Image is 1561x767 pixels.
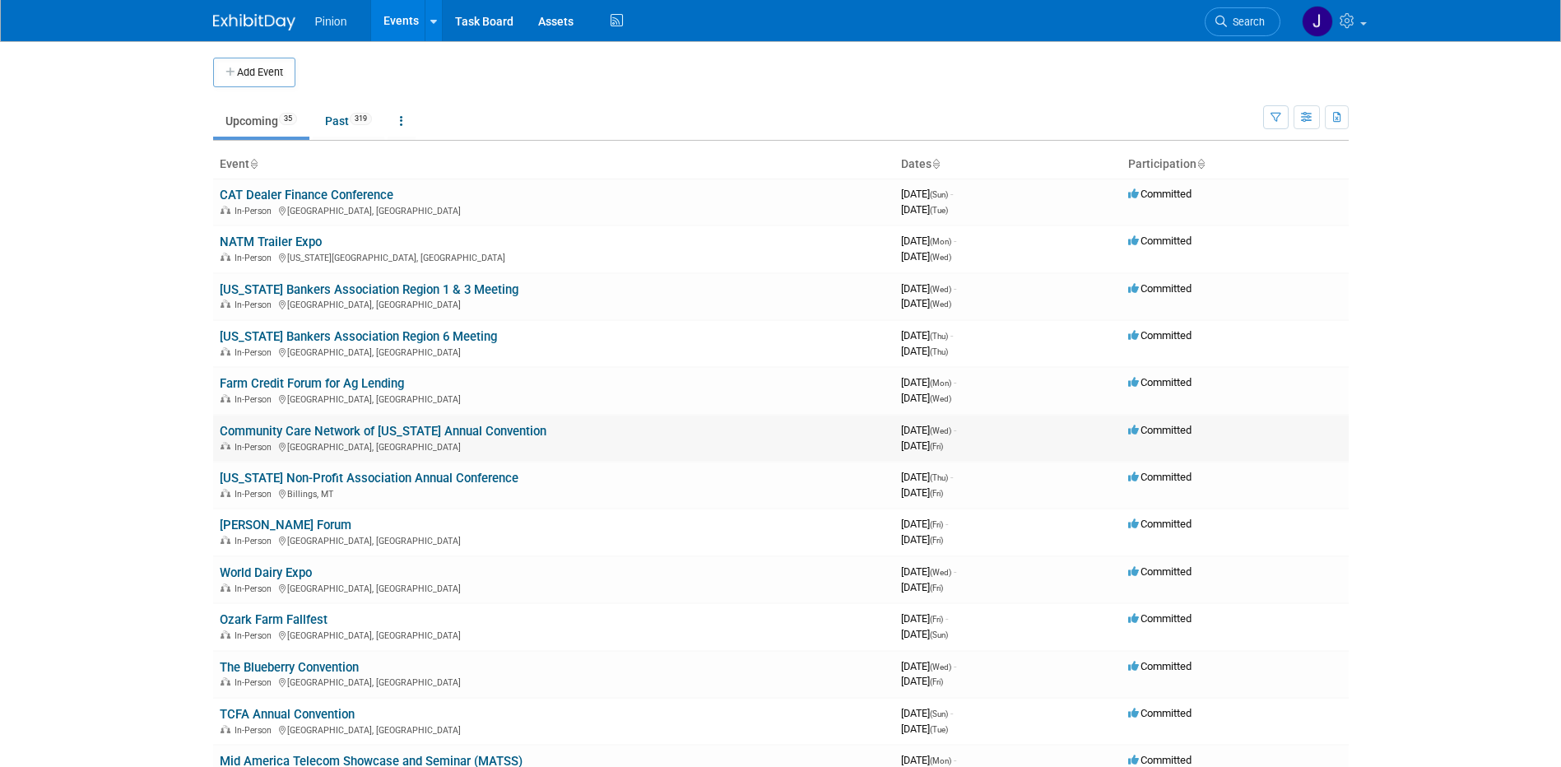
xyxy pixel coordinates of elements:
[930,347,948,356] span: (Thu)
[930,756,951,765] span: (Mon)
[235,630,276,641] span: In-Person
[901,250,951,263] span: [DATE]
[235,442,276,453] span: In-Person
[930,285,951,294] span: (Wed)
[945,518,948,530] span: -
[901,675,943,687] span: [DATE]
[1128,754,1192,766] span: Committed
[235,583,276,594] span: In-Person
[950,471,953,483] span: -
[901,518,948,530] span: [DATE]
[1128,188,1192,200] span: Committed
[901,471,953,483] span: [DATE]
[954,235,956,247] span: -
[901,565,956,578] span: [DATE]
[901,203,948,216] span: [DATE]
[220,533,888,546] div: [GEOGRAPHIC_DATA], [GEOGRAPHIC_DATA]
[313,105,384,137] a: Past319
[350,113,372,125] span: 319
[901,329,953,342] span: [DATE]
[220,424,546,439] a: Community Care Network of [US_STATE] Annual Convention
[1196,157,1205,170] a: Sort by Participation Type
[1128,707,1192,719] span: Committed
[930,662,951,672] span: (Wed)
[1128,518,1192,530] span: Committed
[950,329,953,342] span: -
[901,439,943,452] span: [DATE]
[901,723,948,735] span: [DATE]
[235,253,276,263] span: In-Person
[930,709,948,718] span: (Sun)
[221,394,230,402] img: In-Person Event
[220,486,888,500] div: Billings, MT
[1128,565,1192,578] span: Committed
[930,237,951,246] span: (Mon)
[220,376,404,391] a: Farm Credit Forum for Ag Lending
[901,345,948,357] span: [DATE]
[930,473,948,482] span: (Thu)
[930,426,951,435] span: (Wed)
[1128,612,1192,625] span: Committed
[221,253,230,261] img: In-Person Event
[235,206,276,216] span: In-Person
[1128,471,1192,483] span: Committed
[220,250,888,263] div: [US_STATE][GEOGRAPHIC_DATA], [GEOGRAPHIC_DATA]
[950,188,953,200] span: -
[220,675,888,688] div: [GEOGRAPHIC_DATA], [GEOGRAPHIC_DATA]
[901,754,956,766] span: [DATE]
[930,630,948,639] span: (Sun)
[221,630,230,639] img: In-Person Event
[954,376,956,388] span: -
[901,628,948,640] span: [DATE]
[235,300,276,310] span: In-Person
[901,486,943,499] span: [DATE]
[315,15,347,28] span: Pinion
[930,615,943,624] span: (Fri)
[930,489,943,498] span: (Fri)
[213,151,894,179] th: Event
[235,677,276,688] span: In-Person
[901,282,956,295] span: [DATE]
[930,725,948,734] span: (Tue)
[220,581,888,594] div: [GEOGRAPHIC_DATA], [GEOGRAPHIC_DATA]
[901,297,951,309] span: [DATE]
[930,394,951,403] span: (Wed)
[1128,235,1192,247] span: Committed
[235,347,276,358] span: In-Person
[213,105,309,137] a: Upcoming35
[220,235,322,249] a: NATM Trailer Expo
[221,206,230,214] img: In-Person Event
[220,297,888,310] div: [GEOGRAPHIC_DATA], [GEOGRAPHIC_DATA]
[220,282,518,297] a: [US_STATE] Bankers Association Region 1 & 3 Meeting
[954,565,956,578] span: -
[945,612,948,625] span: -
[235,725,276,736] span: In-Person
[221,536,230,544] img: In-Person Event
[954,282,956,295] span: -
[1128,329,1192,342] span: Committed
[279,113,297,125] span: 35
[930,379,951,388] span: (Mon)
[930,677,943,686] span: (Fri)
[950,707,953,719] span: -
[213,58,295,87] button: Add Event
[220,660,359,675] a: The Blueberry Convention
[220,203,888,216] div: [GEOGRAPHIC_DATA], [GEOGRAPHIC_DATA]
[901,707,953,719] span: [DATE]
[954,424,956,436] span: -
[220,628,888,641] div: [GEOGRAPHIC_DATA], [GEOGRAPHIC_DATA]
[901,188,953,200] span: [DATE]
[220,723,888,736] div: [GEOGRAPHIC_DATA], [GEOGRAPHIC_DATA]
[930,190,948,199] span: (Sun)
[220,188,393,202] a: CAT Dealer Finance Conference
[220,329,497,344] a: [US_STATE] Bankers Association Region 6 Meeting
[1128,424,1192,436] span: Committed
[221,347,230,356] img: In-Person Event
[235,536,276,546] span: In-Person
[930,206,948,215] span: (Tue)
[221,300,230,308] img: In-Person Event
[221,583,230,592] img: In-Person Event
[221,489,230,497] img: In-Person Event
[930,583,943,593] span: (Fri)
[221,442,230,450] img: In-Person Event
